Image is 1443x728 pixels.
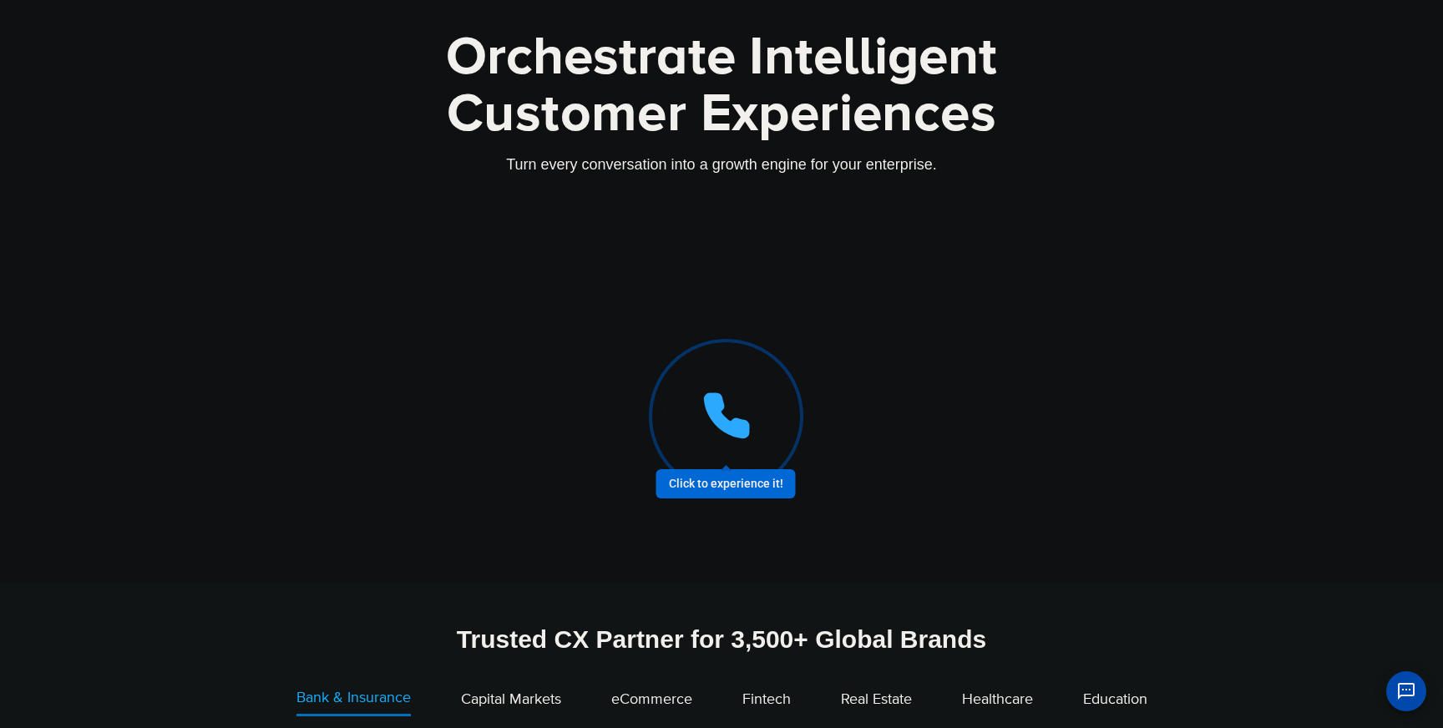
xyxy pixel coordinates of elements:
[461,690,561,709] span: Capital Markets
[841,690,912,709] span: Real Estate
[461,687,561,716] a: Capital Markets
[742,687,791,716] a: Fintech
[200,31,1243,84] div: Orchestrate Intelligent
[841,687,912,716] a: Real Estate
[1386,671,1426,711] button: Open chat
[208,624,1235,654] div: Trusted CX Partner for 3,500+ Global Brands
[296,689,411,707] span: Bank & Insurance
[611,690,692,709] span: eCommerce
[200,155,1243,174] div: Turn every conversation into a growth engine for your enterprise.
[611,687,692,716] a: eCommerce
[962,690,1033,709] span: Healthcare
[200,74,1243,154] div: Customer Experiences
[742,690,791,709] span: Fintech
[296,687,411,716] a: Bank & Insurance
[962,687,1033,716] a: Healthcare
